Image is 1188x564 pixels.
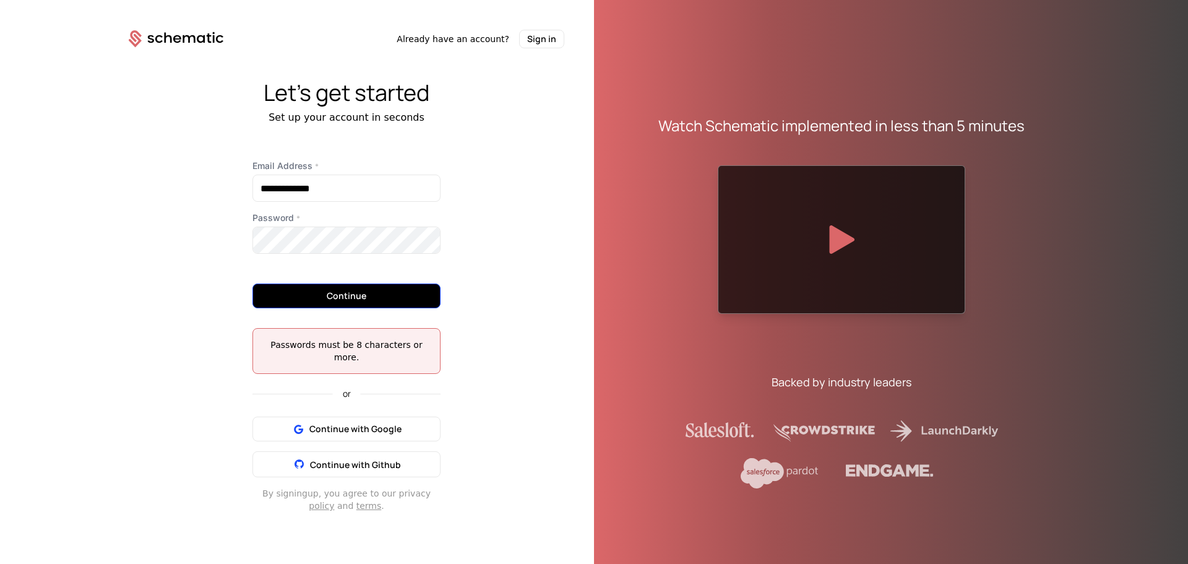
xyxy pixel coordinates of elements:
[397,33,509,45] span: Already have an account?
[772,373,911,391] div: Backed by industry leaders
[252,487,441,512] div: By signing up , you agree to our privacy and .
[99,80,594,105] div: Let's get started
[99,110,594,125] div: Set up your account in seconds
[519,30,564,48] button: Sign in
[309,501,334,511] a: policy
[658,116,1025,136] div: Watch Schematic implemented in less than 5 minutes
[309,423,402,435] span: Continue with Google
[252,160,441,172] label: Email Address
[310,459,401,471] span: Continue with Github
[252,451,441,477] button: Continue with Github
[252,212,441,224] label: Password
[263,339,430,363] div: Passwords must be 8 characters or more.
[252,284,441,308] button: Continue
[252,417,441,441] button: Continue with Google
[333,389,361,398] span: or
[356,501,382,511] a: terms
